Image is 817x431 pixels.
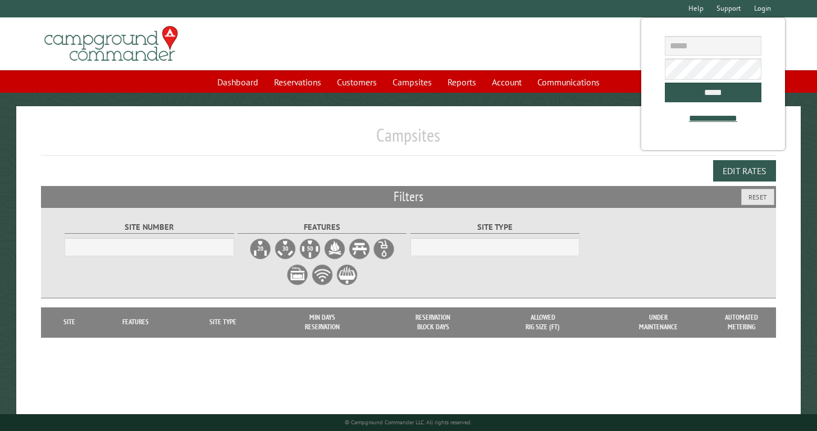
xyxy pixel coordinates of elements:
a: Reports [441,71,483,93]
label: Grill [336,264,358,286]
img: Campground Commander [41,22,181,66]
th: Min Days Reservation [267,307,378,337]
button: Reset [741,189,774,205]
label: Sewer Hookup [286,264,309,286]
h2: Filters [41,186,777,207]
th: Automated metering [719,307,764,337]
label: 50A Electrical Hookup [299,238,321,260]
label: Site Number [65,221,234,234]
label: Site Type [410,221,579,234]
h1: Campsites [41,124,777,155]
a: Communications [531,71,606,93]
th: Site Type [179,307,267,337]
label: WiFi Service [311,264,334,286]
a: Customers [330,71,384,93]
a: Reservations [267,71,328,93]
th: Features [92,307,179,337]
label: Water Hookup [373,238,395,260]
label: Picnic Table [348,238,371,260]
label: 20A Electrical Hookup [249,238,272,260]
button: Edit Rates [713,160,776,182]
th: Under Maintenance [597,307,719,337]
label: Features [238,221,407,234]
label: 30A Electrical Hookup [274,238,296,260]
th: Allowed Rig Size (ft) [489,307,597,337]
th: Site [47,307,92,337]
small: © Campground Commander LLC. All rights reserved. [345,419,472,426]
label: Firepit [323,238,346,260]
a: Dashboard [211,71,265,93]
a: Account [485,71,528,93]
th: Reservation Block Days [378,307,489,337]
a: Campsites [386,71,439,93]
